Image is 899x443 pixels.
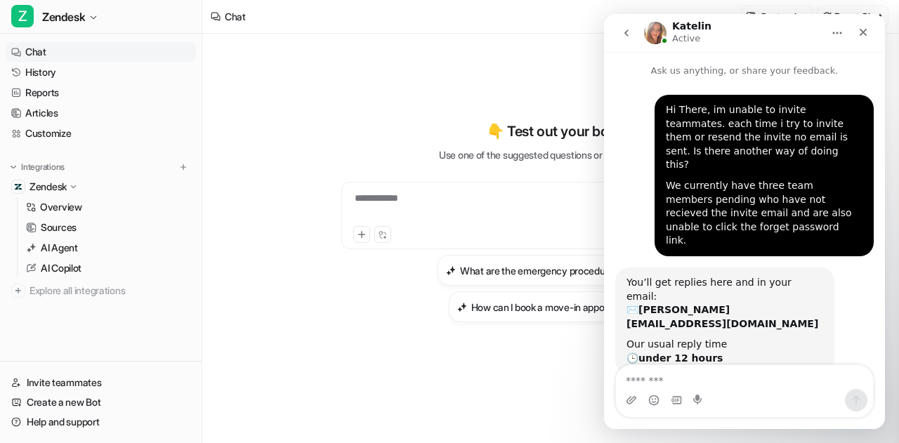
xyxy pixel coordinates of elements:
button: Customize [742,6,811,27]
p: Overview [40,200,82,214]
a: Chat [6,42,196,62]
img: customize [746,11,756,22]
span: Z [11,5,34,27]
p: AI Agent [41,241,78,255]
a: Sources [20,218,196,237]
a: Customize [6,124,196,143]
p: Use one of the suggested questions or ask your own [439,147,661,162]
div: Chat [225,9,246,24]
a: AI Copilot [20,258,196,278]
p: Integrations [21,161,65,173]
span: Zendesk [42,7,85,27]
img: reset [822,11,832,22]
img: explore all integrations [11,284,25,298]
a: Reports [6,83,196,103]
a: Overview [20,197,196,217]
button: How can I book a move-in appointment?How can I book a move-in appointment? [449,291,652,322]
iframe: To enrich screen reader interactions, please activate Accessibility in Grammarly extension settings [604,14,885,429]
a: Invite teammates [6,373,196,392]
p: 👇 Test out your bot [487,121,613,142]
img: How can I book a move-in appointment? [457,302,467,312]
p: Sources [41,220,77,234]
img: menu_add.svg [178,162,188,172]
button: What are the emergency procedures for fire?What are the emergency procedures for fire? [438,255,662,286]
h3: How can I book a move-in appointment? [471,300,643,315]
span: Explore all integrations [29,279,190,302]
img: Zendesk [14,183,22,191]
a: AI Agent [20,238,196,258]
a: Help and support [6,412,196,432]
a: Articles [6,103,196,123]
a: Create a new Bot [6,392,196,412]
img: What are the emergency procedures for fire? [446,265,456,276]
p: AI Copilot [41,261,81,275]
a: Explore all integrations [6,281,196,300]
p: Zendesk [29,180,67,194]
img: expand menu [8,162,18,172]
a: History [6,62,196,82]
p: Customize [760,9,806,24]
button: Reset Chat [818,6,888,27]
h3: What are the emergency procedures for fire? [460,263,654,278]
button: Integrations [6,160,69,174]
